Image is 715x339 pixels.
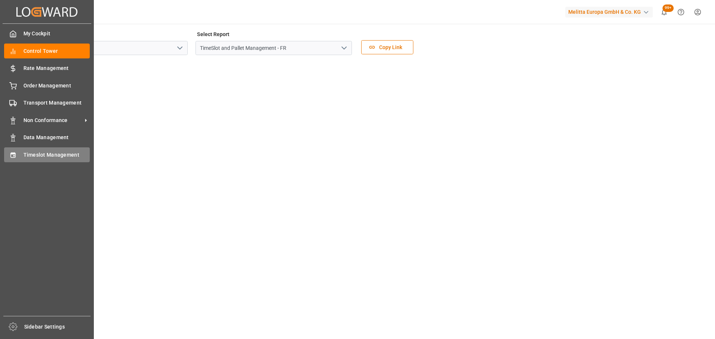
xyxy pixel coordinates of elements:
[196,29,231,39] label: Select Report
[338,42,349,54] button: open menu
[23,116,82,124] span: Non Conformance
[4,61,90,76] a: Rate Management
[24,323,91,331] span: Sidebar Settings
[4,44,90,58] a: Control Tower
[4,78,90,93] a: Order Management
[656,4,673,20] button: show 100 new notifications
[565,7,653,17] div: Melitta Europa GmbH & Co. KG
[23,99,90,107] span: Transport Management
[565,5,656,19] button: Melitta Europa GmbH & Co. KG
[23,151,90,159] span: Timeslot Management
[4,96,90,110] a: Transport Management
[4,26,90,41] a: My Cockpit
[23,82,90,90] span: Order Management
[23,64,90,72] span: Rate Management
[174,42,185,54] button: open menu
[4,130,90,145] a: Data Management
[196,41,352,55] input: Type to search/select
[23,30,90,38] span: My Cockpit
[23,47,90,55] span: Control Tower
[23,134,90,141] span: Data Management
[4,147,90,162] a: Timeslot Management
[673,4,689,20] button: Help Center
[361,40,413,54] button: Copy Link
[662,4,674,12] span: 99+
[31,41,188,55] input: Type to search/select
[375,44,406,51] span: Copy Link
